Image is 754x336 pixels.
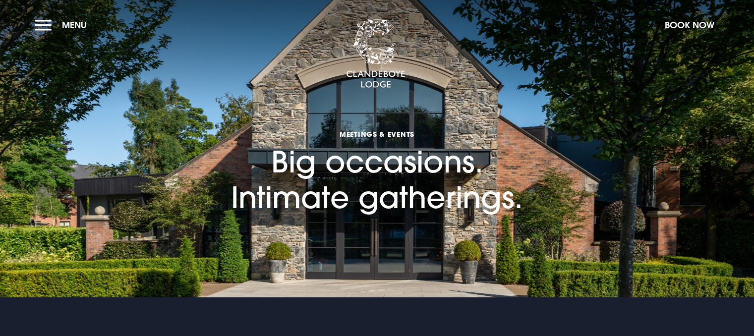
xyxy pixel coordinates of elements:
span: Meetings & Events [231,129,523,139]
h1: Big occasions. Intimate gatherings. [231,87,523,215]
span: Menu [62,19,87,31]
button: Menu [35,14,92,36]
button: Book Now [660,14,719,36]
img: Clandeboye Lodge [346,19,406,89]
